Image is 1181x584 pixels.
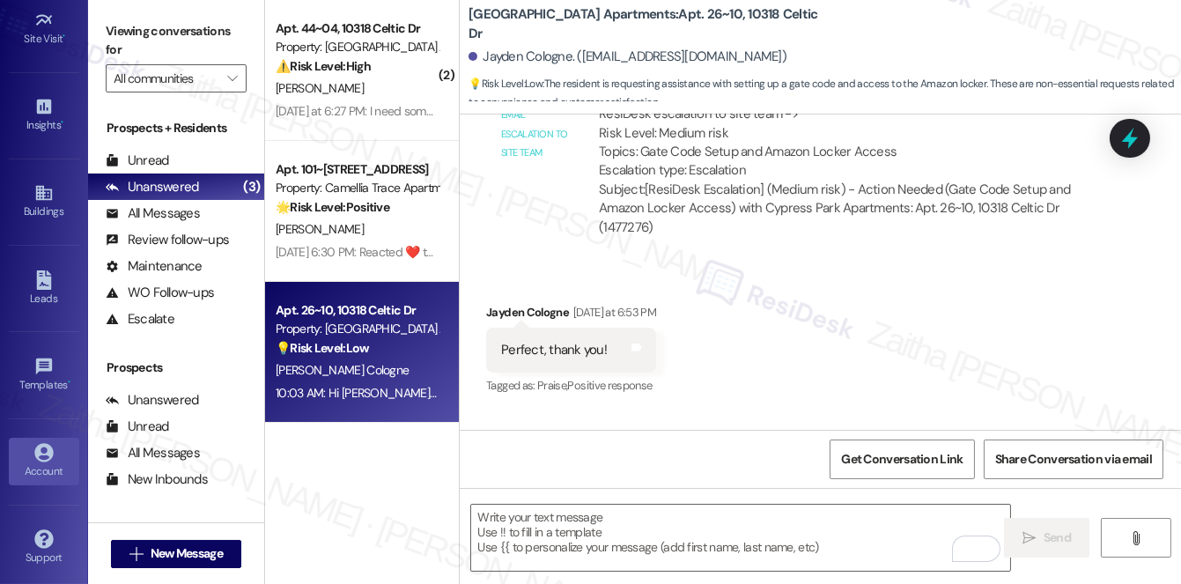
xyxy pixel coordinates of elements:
[9,351,79,399] a: Templates •
[106,204,200,223] div: All Messages
[276,340,369,356] strong: 💡 Risk Level: Low
[129,547,143,561] i: 
[276,320,439,338] div: Property: [GEOGRAPHIC_DATA] Apartments
[88,119,264,137] div: Prospects + Residents
[276,221,364,237] span: [PERSON_NAME]
[106,391,199,410] div: Unanswered
[276,199,389,215] strong: 🌟 Risk Level: Positive
[469,48,786,66] div: Jayden Cologne. ([EMAIL_ADDRESS][DOMAIN_NAME])
[276,160,439,179] div: Apt. 101~[STREET_ADDRESS]
[469,75,1181,113] span: : The resident is requesting assistance with setting up a gate code and access to the Amazon lock...
[63,30,66,42] span: •
[106,152,169,170] div: Unread
[106,178,199,196] div: Unanswered
[68,376,70,388] span: •
[501,341,607,359] div: Perfect, thank you!
[276,362,409,378] span: [PERSON_NAME] Cologne
[569,303,656,322] div: [DATE] at 6:53 PM
[276,80,364,96] span: [PERSON_NAME]
[9,5,79,53] a: Site Visit •
[106,18,247,64] label: Viewing conversations for
[151,544,223,563] span: New Message
[469,5,821,43] b: [GEOGRAPHIC_DATA] Apartments: Apt. 26~10, 10318 Celtic Dr
[9,524,79,572] a: Support
[111,540,241,568] button: New Message
[276,38,439,56] div: Property: [GEOGRAPHIC_DATA] Apartments
[276,179,439,197] div: Property: Camellia Trace Apartments
[88,359,264,377] div: Prospects
[469,77,543,91] strong: 💡 Risk Level: Low
[567,378,652,393] span: Positive response
[841,450,963,469] span: Get Conversation Link
[114,64,218,92] input: All communities
[9,178,79,225] a: Buildings
[106,310,174,329] div: Escalate
[227,71,237,85] i: 
[486,373,656,398] div: Tagged as:
[9,265,79,313] a: Leads
[88,520,264,538] div: Residents
[537,378,567,393] span: Praise ,
[9,438,79,485] a: Account
[61,116,63,129] span: •
[106,257,203,276] div: Maintenance
[1044,529,1071,547] span: Send
[1004,518,1089,558] button: Send
[276,301,439,320] div: Apt. 26~10, 10318 Celtic Dr
[106,231,229,249] div: Review follow-ups
[599,105,1094,181] div: ResiDesk escalation to site team -> Risk Level: Medium risk Topics: Gate Code Setup and Amazon Lo...
[276,19,439,38] div: Apt. 44~04, 10318 Celtic Dr
[239,174,264,201] div: (3)
[106,284,214,302] div: WO Follow-ups
[9,92,79,139] a: Insights •
[106,418,169,436] div: Unread
[599,181,1094,237] div: Subject: [ResiDesk Escalation] (Medium risk) - Action Needed (Gate Code Setup and Amazon Locker A...
[276,244,699,260] div: [DATE] 6:30 PM: Reacted ❤️ to “[PERSON_NAME] (Camellia Trace Apartments): 😊”
[501,106,570,162] div: Email escalation to site team
[106,444,200,462] div: All Messages
[471,505,1010,571] textarea: To enrich screen reader interactions, please activate Accessibility in Grammarly extension settings
[1129,531,1142,545] i: 
[984,440,1163,479] button: Share Conversation via email
[276,58,371,74] strong: ⚠️ Risk Level: High
[995,450,1152,469] span: Share Conversation via email
[830,440,974,479] button: Get Conversation Link
[106,470,208,489] div: New Inbounds
[486,303,656,328] div: Jayden Cologne
[1022,531,1036,545] i: 
[276,103,452,119] div: [DATE] at 6:27 PM: I need someone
